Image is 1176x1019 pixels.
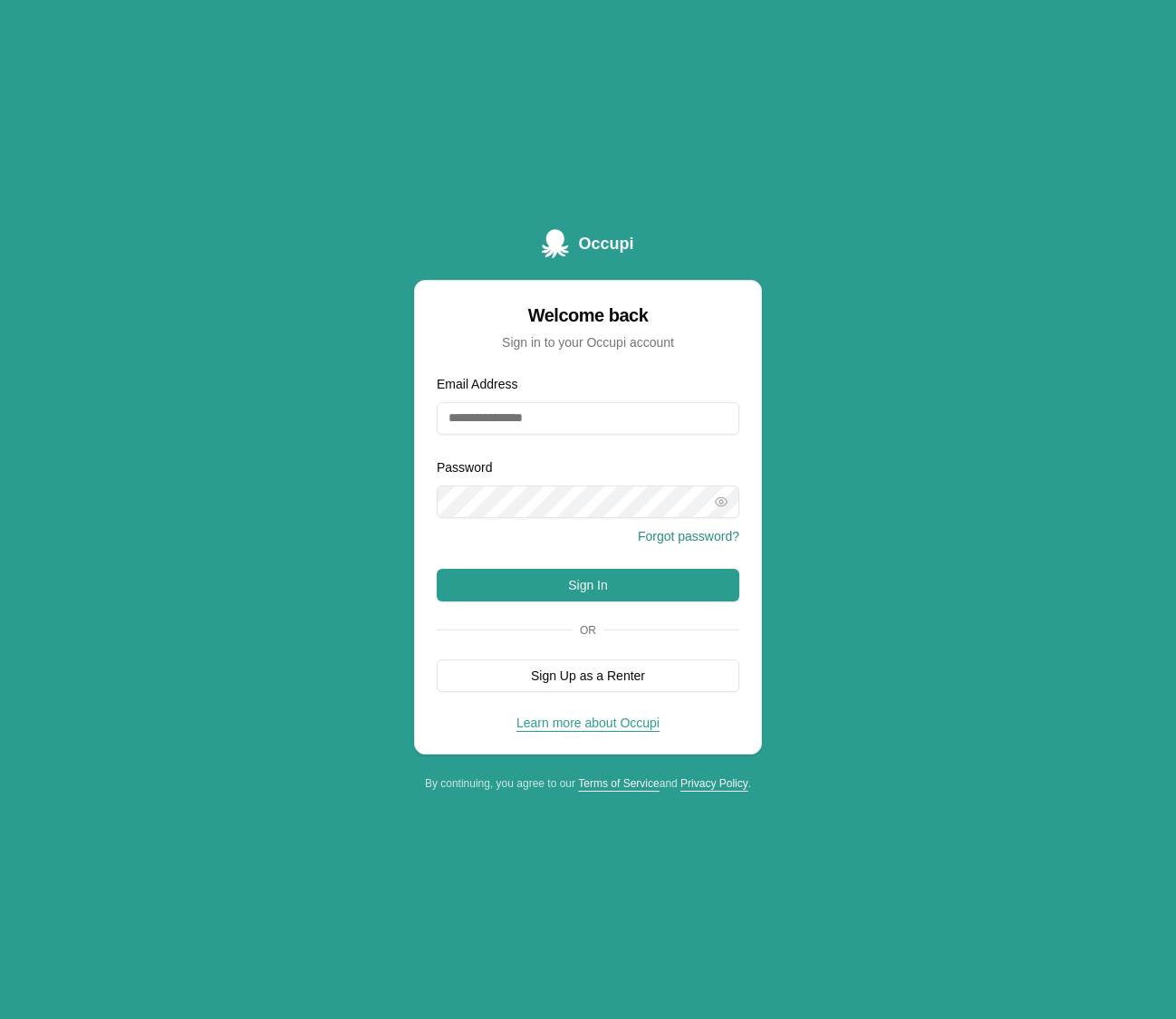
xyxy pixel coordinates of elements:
[680,777,748,790] a: Privacy Policy
[414,776,762,791] div: By continuing, you agree to our and .
[638,527,739,545] button: Forgot password?
[437,333,739,351] div: Sign in to your Occupi account
[542,229,633,258] a: Occupi
[573,623,603,638] span: Or
[437,659,739,692] button: Sign Up as a Renter
[437,569,739,601] button: Sign In
[516,716,660,730] a: Learn more about Occupi
[437,377,517,391] label: Email Address
[437,460,492,475] label: Password
[437,303,739,328] div: Welcome back
[578,777,659,790] a: Terms of Service
[578,231,633,256] span: Occupi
